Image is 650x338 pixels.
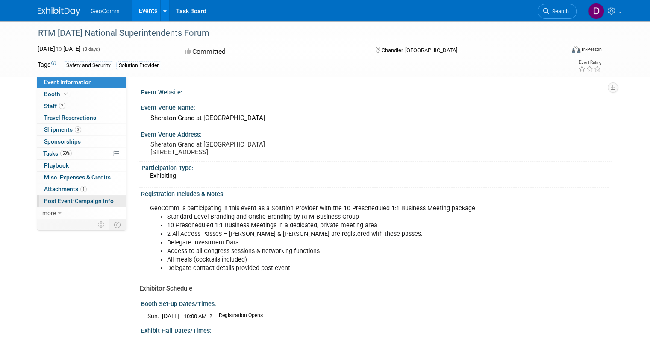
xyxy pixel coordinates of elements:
div: GeoComm is participating in this event as a Solution Provider with the 10 Prescheduled 1:1 Busine... [144,200,520,277]
a: more [37,207,126,219]
span: 10:00 AM - [184,313,212,320]
span: Booth [44,91,70,97]
li: All meals (cocktails included) [167,256,515,264]
i: Booth reservation complete [64,91,68,96]
span: GeoComm [91,8,120,15]
span: 2 [59,103,65,109]
span: ? [209,313,212,320]
span: more [42,209,56,216]
div: Registration Includes & Notes: [141,188,612,198]
li: Delegate Investment Data [167,238,515,247]
div: Event Rating [578,60,601,65]
a: Attachments1 [37,183,126,195]
a: Event Information [37,76,126,88]
div: Committed [182,44,362,59]
a: Post Event-Campaign Info [37,195,126,207]
span: Playbook [44,162,69,169]
li: Delegate contact details provided post event. [167,264,515,273]
td: Sun. [147,312,162,321]
div: Sheraton Grand at [GEOGRAPHIC_DATA] [147,112,606,125]
div: Event Format [518,44,602,57]
pre: Sheraton Grand at [GEOGRAPHIC_DATA] [STREET_ADDRESS] [150,141,328,156]
li: 10 Prescheduled 1:1 Business Meetings in a dedicated, private meeting area [167,221,515,230]
span: Tasks [43,150,72,157]
span: Staff [44,103,65,109]
span: [DATE] [DATE] [38,45,81,52]
a: Shipments3 [37,124,126,135]
img: ExhibitDay [38,7,80,16]
a: Search [538,4,577,19]
div: Booth Set-up Dates/Times: [141,297,612,308]
div: Exhibitor Schedule [139,284,606,293]
li: 2 All Access Passes – [PERSON_NAME] & [PERSON_NAME] are registered with these passes. [167,230,515,238]
div: RTM [DATE] National Superintendents Forum [35,26,554,41]
td: [DATE] [162,312,179,321]
a: Staff2 [37,100,126,112]
div: Participation Type: [141,162,609,172]
li: Access to all Congress sessions & networking functions [167,247,515,256]
span: Attachments [44,185,87,192]
div: Event Venue Name: [141,101,612,112]
div: Exhibit Hall Dates/Times: [141,324,612,335]
span: Travel Reservations [44,114,96,121]
div: Solution Provider [116,61,161,70]
span: Misc. Expenses & Credits [44,174,111,181]
span: Chandler, [GEOGRAPHIC_DATA] [382,47,457,53]
a: Misc. Expenses & Credits [37,172,126,183]
span: Post Event-Campaign Info [44,197,114,204]
a: Sponsorships [37,136,126,147]
div: In-Person [582,46,602,53]
span: Search [549,8,569,15]
a: Booth [37,88,126,100]
td: Personalize Event Tab Strip [94,219,109,230]
a: Travel Reservations [37,112,126,123]
span: Shipments [44,126,81,133]
span: (3 days) [82,47,100,52]
span: 50% [60,150,72,156]
img: Format-Inperson.png [572,46,580,53]
span: to [55,45,63,52]
img: Dallas Johnson [588,3,604,19]
td: Toggle Event Tabs [109,219,126,230]
span: Exhibiting [150,172,176,179]
span: 3 [75,126,81,133]
span: 1 [80,186,87,192]
li: Standard Level Branding and Onsite Branding by RTM Business Group [167,213,515,221]
span: Event Information [44,79,92,85]
div: Event Venue Address: [141,128,612,139]
td: Registration Opens [214,312,263,321]
div: Event Website: [141,86,612,97]
a: Tasks50% [37,148,126,159]
td: Tags [38,60,56,70]
span: Sponsorships [44,138,81,145]
a: Playbook [37,160,126,171]
div: Safety and Security [64,61,113,70]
